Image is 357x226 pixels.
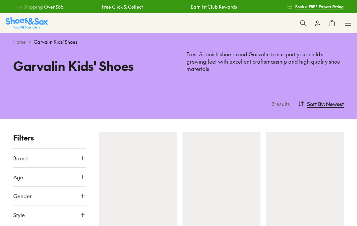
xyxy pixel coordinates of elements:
span: Garvalin Kids' Shoes [34,38,77,45]
a: Home [13,38,26,45]
p: Filters [13,132,86,143]
p: Trust Spanish shoe brand Garvalin to support your child’s growing feet with excellent craftsmansh... [186,51,344,73]
p: 3 results [269,100,290,108]
button: Age [13,168,86,186]
span: Brand [13,154,28,162]
span: Style [13,211,25,219]
span: Book a FREE Expert Fitting [295,4,344,10]
div: > [13,38,344,45]
button: Brand [13,149,86,167]
span: : Newest [324,100,344,108]
a: Free Shipping Over $85 [13,3,63,10]
span: Age [13,173,23,181]
a: Book a FREE Expert Fitting [287,1,344,13]
span: Sort By [307,100,324,108]
h1: Garvalin Kids' Shoes [13,56,171,75]
a: Earn Fit Club Rewards [190,3,236,10]
button: Sort By:Newest [298,96,344,111]
img: SNS_Logo_Responsive.svg [6,17,48,29]
a: Shoes & Sox [6,17,48,29]
a: Free Click & Collect [101,3,142,10]
button: Gender [13,187,86,205]
button: Style [13,205,86,224]
span: Gender [13,192,32,200]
